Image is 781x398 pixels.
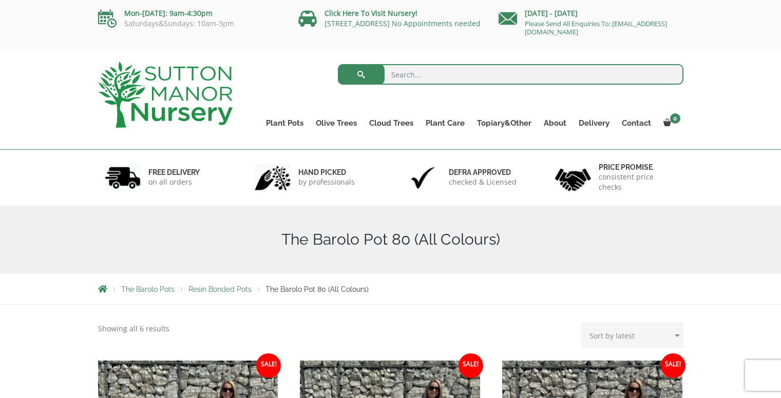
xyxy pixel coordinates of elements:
a: About [538,116,573,130]
a: Click Here To Visit Nursery! [325,8,417,18]
nav: Breadcrumbs [98,285,683,293]
select: Shop order [581,323,683,348]
p: [DATE] - [DATE] [499,7,683,19]
a: Contact [616,116,657,130]
span: 0 [670,113,680,124]
a: Plant Care [420,116,471,130]
img: logo [98,62,233,128]
a: 0 [657,116,683,130]
img: 2.jpg [255,165,291,191]
input: Search... [338,64,683,85]
span: Sale! [256,353,281,378]
a: The Barolo Pots [121,285,175,293]
a: Delivery [573,116,616,130]
span: Sale! [661,353,685,378]
h6: hand picked [298,168,355,177]
a: Topiary&Other [471,116,538,130]
h6: Defra approved [449,168,517,177]
p: checked & Licensed [449,177,517,187]
h1: The Barolo Pot 80 (All Colours) [98,230,683,249]
img: 1.jpg [105,165,141,191]
a: Plant Pots [260,116,310,130]
a: Resin Bonded Pots [188,285,252,293]
p: Saturdays&Sundays: 10am-3pm [98,19,283,28]
h6: Price promise [599,163,677,172]
img: 3.jpg [405,165,441,191]
span: Sale! [459,353,483,378]
h6: FREE DELIVERY [148,168,200,177]
p: Mon-[DATE]: 9am-4:30pm [98,7,283,19]
a: Cloud Trees [363,116,420,130]
p: by professionals [298,177,355,187]
a: Olive Trees [310,116,363,130]
img: 4.jpg [555,162,591,193]
a: [STREET_ADDRESS] No Appointments needed [325,18,481,28]
span: The Barolo Pot 80 (All Colours) [265,285,369,293]
p: consistent price checks [599,172,677,192]
p: on all orders [148,177,200,187]
p: Showing all 6 results [98,323,169,335]
a: Please Send All Enquiries To: [EMAIL_ADDRESS][DOMAIN_NAME] [525,19,667,36]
